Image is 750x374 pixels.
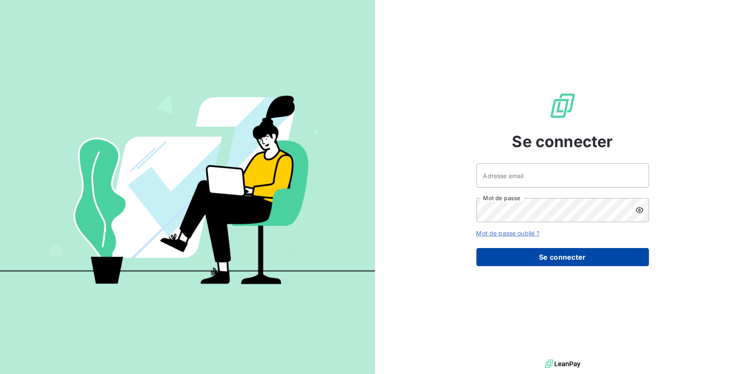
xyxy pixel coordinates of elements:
[545,358,580,371] img: logo
[549,92,577,119] img: Logo LeanPay
[512,130,613,153] span: Se connecter
[476,248,649,266] button: Se connecter
[476,163,649,188] input: placeholder
[476,229,540,237] a: Mot de passe oublié ?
